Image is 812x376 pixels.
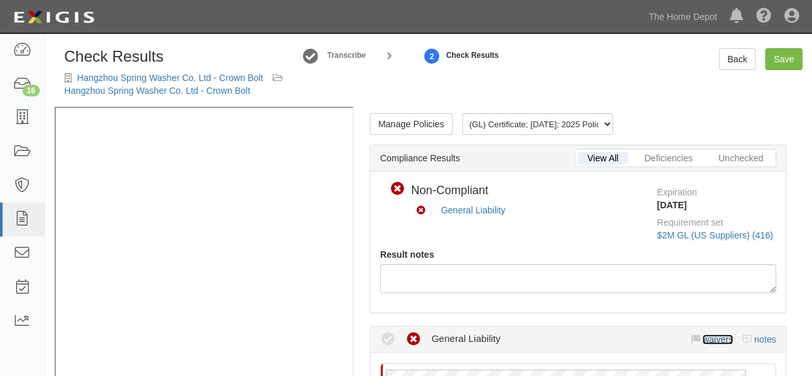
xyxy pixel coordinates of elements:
[380,332,396,348] i: Compliant
[441,205,505,215] a: General Liability
[431,332,501,345] div: General Liability
[10,6,98,29] img: logo-5460c22ac91f19d4615b14bd174203de0afe785f0fc80cf4dbbc73dc1793850b.png
[380,248,434,261] label: Result notes
[719,48,756,70] a: Back
[657,211,723,229] label: Requirement set
[77,73,263,83] a: Hangzhou Spring Washer Co. Ltd - Crown Bolt
[406,332,422,348] i: Non-Compliant
[64,85,250,96] a: Hangzhou Spring Washer Co. Ltd - Crown Bolt
[642,4,723,30] a: The Home Depot
[301,42,320,69] a: Edit Document
[446,51,499,60] small: Check Results
[709,152,773,165] a: Unchecked
[578,152,628,165] a: View All
[422,42,442,69] a: 2
[327,51,366,60] small: Transcribe
[634,152,702,165] a: Deficiencies
[64,48,291,65] h1: Check Results
[657,199,776,211] div: [DATE]
[22,85,40,96] div: 16
[422,49,442,64] strong: 2
[765,48,802,70] a: Save
[756,9,772,24] i: Help Center - Complianz
[417,206,426,215] i: Non-Compliant
[325,49,366,60] a: Transcribe
[390,181,406,197] i: Non-Compliant
[657,181,696,199] label: Expiration
[702,334,732,345] a: waivers
[657,230,773,240] a: $2M GL (US Suppliers) (416)
[754,334,776,345] a: notes
[370,113,453,135] a: Manage Policies
[411,184,628,197] h4: Non-Compliant
[370,145,786,172] div: Compliance Results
